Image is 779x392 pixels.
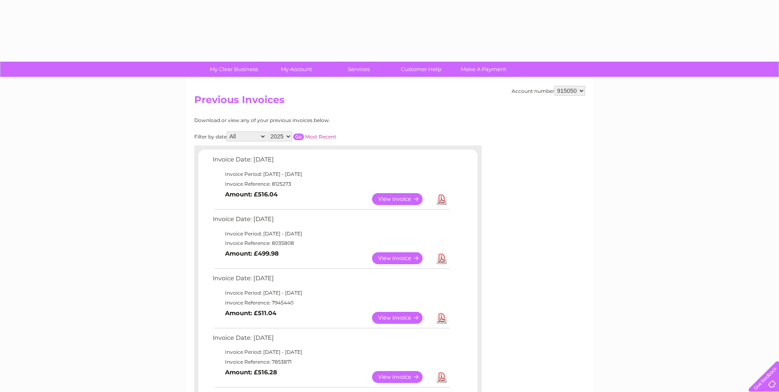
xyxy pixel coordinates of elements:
td: Invoice Reference: 8125273 [211,179,451,189]
div: Filter by date [194,131,410,141]
div: Account number [512,86,585,96]
a: Services [325,62,393,77]
b: Amount: £516.04 [225,191,278,198]
td: Invoice Reference: 8035808 [211,238,451,248]
a: Most Recent [305,134,336,140]
a: Make A Payment [450,62,517,77]
h2: Previous Invoices [194,94,585,110]
a: My Account [262,62,330,77]
td: Invoice Reference: 7853871 [211,357,451,367]
a: View [372,371,432,383]
td: Invoice Date: [DATE] [211,214,451,229]
a: View [372,193,432,205]
td: Invoice Date: [DATE] [211,332,451,348]
a: Download [437,312,447,324]
a: My Clear Business [200,62,268,77]
td: Invoice Date: [DATE] [211,154,451,169]
div: Download or view any of your previous invoices below. [194,118,410,123]
td: Invoice Period: [DATE] - [DATE] [211,347,451,357]
a: Download [437,193,447,205]
a: Download [437,371,447,383]
a: Customer Help [387,62,455,77]
td: Invoice Period: [DATE] - [DATE] [211,288,451,298]
a: View [372,252,432,264]
a: Download [437,252,447,264]
td: Invoice Period: [DATE] - [DATE] [211,169,451,179]
td: Invoice Period: [DATE] - [DATE] [211,229,451,239]
td: Invoice Reference: 7945440 [211,298,451,308]
b: Amount: £516.28 [225,369,277,376]
b: Amount: £511.04 [225,309,276,317]
a: View [372,312,432,324]
b: Amount: £499.98 [225,250,279,257]
td: Invoice Date: [DATE] [211,273,451,288]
